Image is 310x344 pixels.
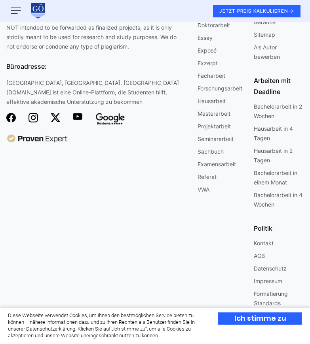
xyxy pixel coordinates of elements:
a: Examensarbeit [198,160,236,169]
img: Social Networks (6) [6,113,16,122]
a: Sitemap [254,30,275,39]
div: Politik [254,223,304,234]
a: Exposé [198,46,217,55]
img: image 29 (2) [6,134,68,143]
a: Bachelorarbeit in 4 Wochen [254,190,304,209]
a: Als Autor bewerben [254,43,304,62]
img: white [95,113,125,125]
a: AGB [254,251,265,261]
a: Forschungsarbeit [198,84,242,93]
a: Facharbeit [198,71,225,81]
div: Arbeiten mit Deadline [254,75,304,97]
a: Hausarbeit in 4 Tagen [254,124,304,143]
a: Projektarbeit [198,122,231,131]
a: Sachbuch [198,147,224,156]
img: Menu open [10,4,22,17]
div: Ghostwriter Österreich - die fairsten Ghostwriting Österreich Services und der richtige Partner f... [6,4,182,113]
img: Group (11) [29,113,38,122]
a: Hausarbeit in 2 Tagen [254,146,304,165]
a: Impressum [254,276,282,286]
a: Doktorarbeit [198,21,230,30]
a: Formatierung Standards [254,289,304,308]
a: Exzerpt [198,58,218,68]
img: wirschreiben [30,3,46,19]
div: Ich stimme zu [218,312,302,325]
div: Büroadresse: [6,51,182,78]
a: Bachelorarbeit in 2 Wochen [254,102,304,121]
a: Hausarbeit [198,96,226,106]
img: Lozenge (1) [73,113,82,120]
a: Seminararbeit [198,134,234,144]
div: Diese Webseite verwendet Cookies, um Ihnen den bestmöglichen Service bieten zu können – nähere In... [8,312,204,339]
a: Essay [198,33,213,43]
img: Social Networks (7) [51,113,60,122]
a: Bachelorarbeit in einem Monat [254,168,304,187]
a: Masterarbeit [198,109,230,118]
a: Datenschutz [254,264,287,273]
a: Kontakt [254,239,274,248]
a: VWA [198,185,209,194]
a: Referat [198,172,217,182]
button: JETZT PREIS KALKULIEREN [213,5,300,17]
